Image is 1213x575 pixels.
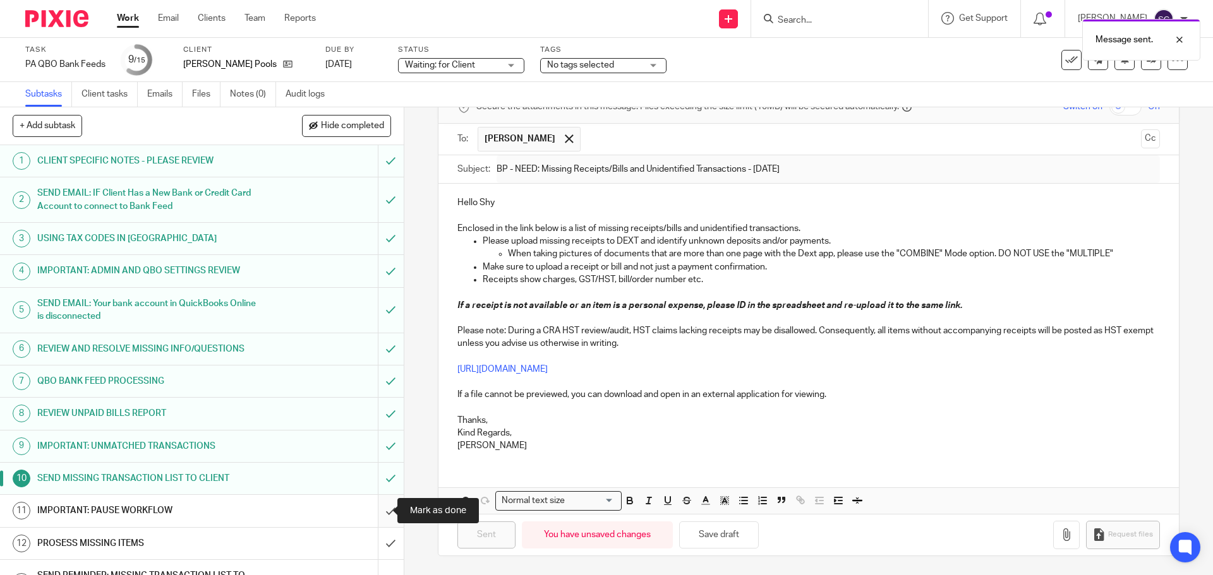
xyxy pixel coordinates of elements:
div: 8 [13,405,30,422]
button: Save draft [679,521,759,548]
p: Thanks, [457,414,1159,427]
div: 5 [13,301,30,319]
h1: PROSESS MISSING ITEMS [37,534,256,553]
label: Tags [540,45,667,55]
label: Client [183,45,310,55]
h1: QBO BANK FEED PROCESSING [37,372,256,391]
span: [PERSON_NAME] [485,133,555,145]
p: When taking pictures of documents that are more than one page with the Dext app, please use the "... [508,247,1159,260]
a: Reports [284,12,316,25]
a: Subtasks [25,82,72,107]
p: Kind Regards, [457,427,1159,439]
small: /15 [134,57,145,64]
label: Status [398,45,524,55]
span: Request files [1108,530,1153,540]
h1: USING TAX CODES IN [GEOGRAPHIC_DATA] [37,229,256,248]
p: [PERSON_NAME] Pools [183,58,277,71]
p: Please note: During a CRA HST review/audit, HST claims lacking receipts may be disallowed. Conseq... [457,299,1159,414]
img: Pixie [25,10,88,27]
h1: REVIEW UNPAID BILLS REPORT [37,404,256,423]
p: Receipts show charges, GST/HST, bill/order number etc. [483,273,1159,286]
div: 7 [13,372,30,390]
img: svg%3E [1154,9,1174,29]
input: Sent [457,521,516,548]
div: 6 [13,340,30,358]
h1: IMPORTANT: UNMATCHED TRANSACTIONS [37,437,256,456]
a: [URL][DOMAIN_NAME] [457,365,548,374]
div: 9 [128,52,145,67]
a: Clients [198,12,226,25]
div: 1 [13,152,30,170]
label: Task [25,45,106,55]
h1: IMPORTANT: PAUSE WORKFLOW [37,501,256,520]
a: Audit logs [286,82,334,107]
a: Team [244,12,265,25]
div: 4 [13,263,30,280]
div: 2 [13,191,30,209]
label: Due by [325,45,382,55]
div: 12 [13,535,30,552]
a: Client tasks [81,82,138,107]
p: [PERSON_NAME] [457,439,1159,452]
h1: CLIENT SPECIFIC NOTES - PLEASE REVIEW [37,151,256,170]
span: Waiting: for Client [405,61,475,69]
h1: SEND MISSING TRANSACTION LIST TO CLIENT [37,469,256,488]
label: Subject: [457,163,490,175]
div: 10 [13,470,30,487]
button: + Add subtask [13,115,82,136]
h1: IMPORTANT: ADMIN AND QBO SETTINGS REVIEW [37,261,256,280]
p: Enclosed in the link below is a list of missing receipts/bills and unidentified transactions. [457,210,1159,235]
h1: SEND EMAIL: IF Client Has a New Bank or Credit Card Account to connect to Bank Feed [37,184,256,216]
div: PA QBO Bank Feeds [25,58,106,71]
span: Normal text size [498,494,567,507]
a: Email [158,12,179,25]
em: If a receipt is not available or an item is a personal expense, please ID in the spreadsheet and ... [457,301,962,310]
p: Please upload missing receipts to DEXT and identify unknown deposits and/or payments. [483,235,1159,247]
button: Request files [1086,521,1159,549]
button: Cc [1141,129,1160,148]
a: Work [117,12,139,25]
div: 9 [13,437,30,455]
input: Search for option [569,494,614,507]
button: Hide completed [302,115,391,136]
a: Notes (0) [230,82,276,107]
p: Message sent. [1095,33,1153,46]
div: Search for option [495,491,622,511]
a: Emails [147,82,183,107]
div: 11 [13,502,30,519]
p: Make sure to upload a receipt or bill and not just a payment confirmation. [483,261,1159,273]
div: 3 [13,230,30,247]
p: Hello Shy [457,196,1159,209]
h1: SEND EMAIL: Your bank account in QuickBooks Online is disconnected [37,294,256,326]
span: [DATE] [325,60,352,69]
a: Files [192,82,220,107]
label: To: [457,133,471,145]
div: You have unsaved changes [522,521,673,548]
span: Hide completed [321,121,384,131]
span: No tags selected [547,61,614,69]
h1: REVIEW AND RESOLVE MISSING INFO/QUESTIONS [37,340,256,359]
